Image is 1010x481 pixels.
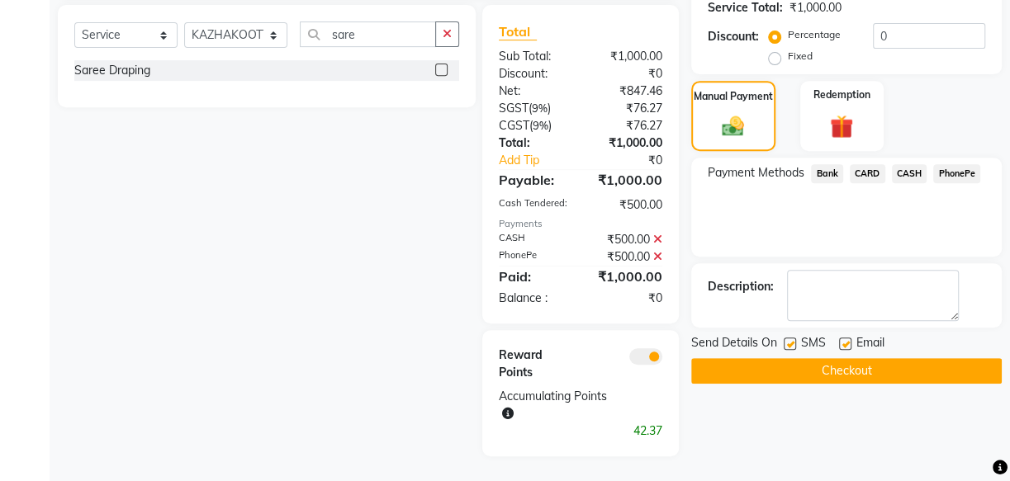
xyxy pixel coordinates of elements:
span: PhonePe [933,164,980,183]
div: CASH [486,231,581,248]
div: Saree Draping [74,62,150,79]
img: _cash.svg [715,114,751,139]
span: SGST [499,101,529,116]
div: ₹0 [581,65,675,83]
div: ₹500.00 [581,196,675,214]
span: Email [856,334,884,355]
span: Send Details On [691,334,777,355]
label: Fixed [788,49,813,64]
div: PhonePe [486,248,581,266]
span: 9% [532,101,548,115]
div: Discount: [486,65,581,83]
span: SMS [801,334,826,355]
div: ( ) [486,100,581,117]
div: ₹1,000.00 [581,48,675,65]
div: Description: [708,278,774,295]
div: Sub Total: [486,48,581,65]
div: 42.37 [486,422,675,440]
div: Cash Tendered: [486,196,581,214]
label: Redemption [813,87,870,102]
div: ₹500.00 [581,248,675,266]
span: CGST [499,118,529,133]
input: Search or Scan [300,21,436,47]
span: Payment Methods [708,164,804,182]
div: ₹847.46 [581,83,675,100]
span: 9% [533,119,548,132]
div: Accumulating Points [486,388,628,422]
div: Payments [499,217,662,231]
div: ₹0 [581,290,675,307]
span: CASH [892,164,927,183]
div: ( ) [486,117,581,134]
span: Bank [811,164,843,183]
label: Percentage [788,27,841,42]
div: ₹500.00 [581,231,675,248]
div: Discount: [708,28,759,45]
div: ₹76.27 [581,117,675,134]
div: ₹1,000.00 [581,170,675,190]
a: Add Tip [486,152,596,169]
span: Total [499,23,537,40]
div: ₹1,000.00 [581,266,675,286]
div: Total: [486,134,581,152]
div: ₹0 [596,152,675,169]
span: CARD [850,164,885,183]
div: Paid: [486,266,581,286]
div: Balance : [486,290,581,307]
img: _gift.svg [823,112,861,141]
div: Net: [486,83,581,100]
div: ₹1,000.00 [581,134,675,152]
button: Checkout [691,358,1002,384]
div: Payable: [486,170,581,190]
div: ₹76.27 [581,100,675,117]
label: Manual Payment [694,89,773,104]
div: Reward Points [486,347,581,381]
